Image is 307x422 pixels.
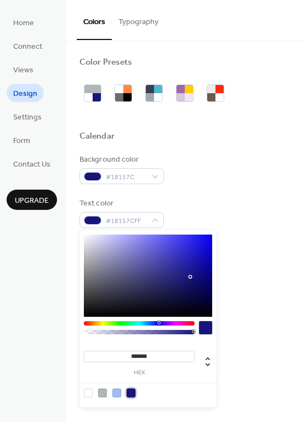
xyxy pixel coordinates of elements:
[15,195,49,207] span: Upgrade
[127,389,135,397] div: rgb(24, 21, 124)
[79,154,162,166] div: Background color
[79,131,115,142] div: Calendar
[112,389,121,397] div: rgb(162, 189, 244)
[7,155,57,173] a: Contact Us
[98,389,107,397] div: rgb(177, 183, 183)
[106,215,146,227] span: #18157CFF
[7,131,37,149] a: Form
[7,84,44,102] a: Design
[7,37,49,55] a: Connect
[106,172,146,183] span: #18157C
[84,389,93,397] div: rgb(255, 255, 255)
[13,41,42,53] span: Connect
[13,65,33,76] span: Views
[7,107,48,126] a: Settings
[13,112,42,123] span: Settings
[7,13,41,31] a: Home
[84,370,195,376] label: hex
[13,135,30,147] span: Form
[13,159,50,170] span: Contact Us
[79,57,132,69] div: Color Presets
[7,190,57,210] button: Upgrade
[7,60,40,78] a: Views
[79,198,162,209] div: Text color
[13,88,37,100] span: Design
[13,18,34,29] span: Home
